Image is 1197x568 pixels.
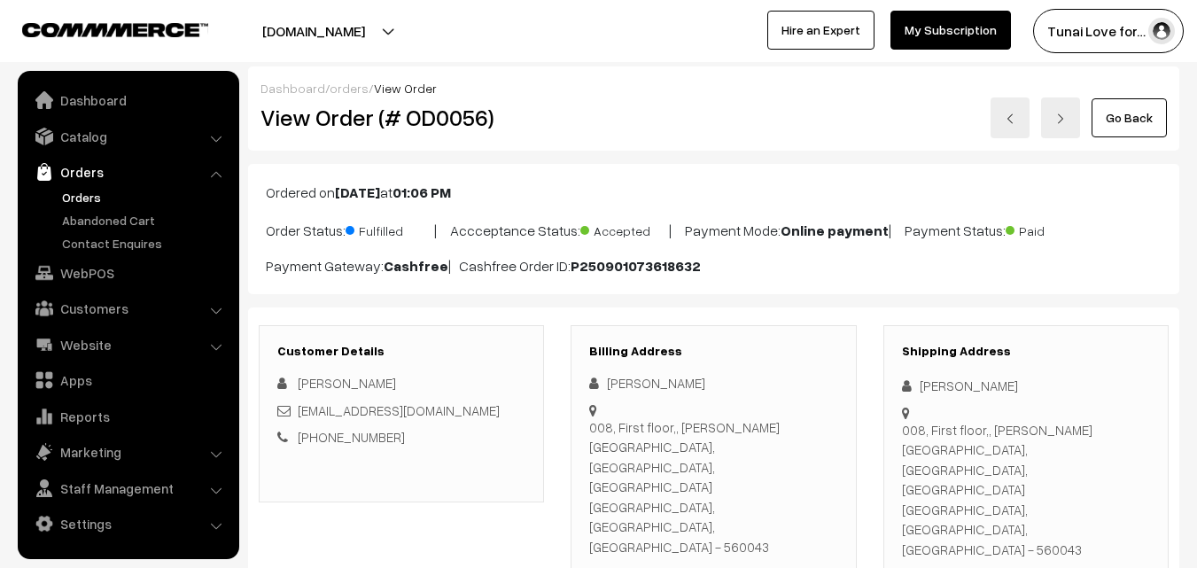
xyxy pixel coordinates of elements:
button: [DOMAIN_NAME] [200,9,427,53]
a: Staff Management [22,472,233,504]
a: Orders [22,156,233,188]
img: user [1148,18,1175,44]
p: Order Status: | Accceptance Status: | Payment Mode: | Payment Status: [266,217,1162,241]
a: [EMAIL_ADDRESS][DOMAIN_NAME] [298,402,500,418]
a: Orders [58,188,233,206]
div: [PERSON_NAME] [589,373,837,393]
a: Go Back [1092,98,1167,137]
a: Reports [22,401,233,432]
a: Hire an Expert [767,11,874,50]
img: COMMMERCE [22,23,208,36]
b: 01:06 PM [393,183,451,201]
b: P250901073618632 [571,257,701,275]
h3: Billing Address [589,344,837,359]
button: Tunai Love for… [1033,9,1184,53]
a: Abandoned Cart [58,211,233,230]
a: My Subscription [890,11,1011,50]
b: [DATE] [335,183,380,201]
b: Online payment [781,222,889,239]
a: Catalog [22,121,233,152]
a: Marketing [22,436,233,468]
span: View Order [374,81,437,96]
a: Settings [22,508,233,540]
b: Cashfree [384,257,448,275]
span: Accepted [580,217,669,240]
a: COMMMERCE [22,18,177,39]
a: Apps [22,364,233,396]
a: Website [22,329,233,361]
h2: View Order (# OD0056) [260,104,545,131]
a: WebPOS [22,257,233,289]
span: Paid [1006,217,1094,240]
a: Contact Enquires [58,234,233,253]
span: Fulfilled [346,217,434,240]
div: 008, First floor,, [PERSON_NAME][GEOGRAPHIC_DATA], [GEOGRAPHIC_DATA], [GEOGRAPHIC_DATA] [GEOGRAPH... [589,417,837,557]
img: left-arrow.png [1005,113,1015,124]
a: Customers [22,292,233,324]
h3: Shipping Address [902,344,1150,359]
img: right-arrow.png [1055,113,1066,124]
div: 008, First floor,, [PERSON_NAME][GEOGRAPHIC_DATA], [GEOGRAPHIC_DATA], [GEOGRAPHIC_DATA] [GEOGRAPH... [902,420,1150,560]
div: [PERSON_NAME] [902,376,1150,396]
a: Dashboard [260,81,325,96]
a: Dashboard [22,84,233,116]
p: Ordered on at [266,182,1162,203]
p: Payment Gateway: | Cashfree Order ID: [266,255,1162,276]
span: [PERSON_NAME] [298,375,396,391]
div: / / [260,79,1167,97]
a: orders [330,81,369,96]
h3: Customer Details [277,344,525,359]
a: [PHONE_NUMBER] [298,429,405,445]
